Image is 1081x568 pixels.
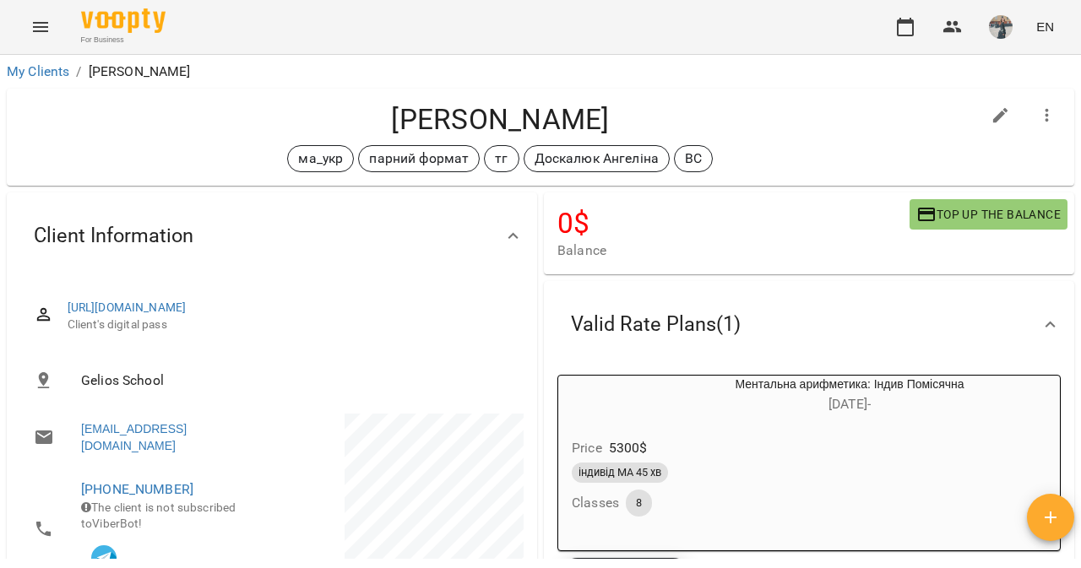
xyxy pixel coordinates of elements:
nav: breadcrumb [7,62,1074,82]
p: ма_укр [298,149,343,169]
p: парний формат [369,149,469,169]
span: For Business [81,35,166,46]
span: Top up the balance [916,204,1061,224]
a: [URL][DOMAIN_NAME] [68,300,187,314]
button: Ментальна арифметика: Індив Помісячна[DATE]- Price5300$індивід МА 45 хвClasses8 [558,376,1060,537]
span: The client is not subscribed to ViberBot! [81,500,236,531]
span: Client's digital pass [68,316,510,333]
img: 1de154b3173ed78b8959c7a2fc753f2d.jpeg [989,15,1013,39]
p: 5300 $ [609,438,648,458]
div: ВС [674,145,713,172]
div: тг [484,145,519,172]
div: Доскалюк Ангеліна [524,145,671,172]
span: Gelios School [81,371,510,391]
div: Valid Rate Plans(1) [544,281,1074,368]
span: [DATE] - [828,396,871,412]
h4: [PERSON_NAME] [20,102,981,137]
button: EN [1029,11,1061,42]
img: Voopty Logo [81,8,166,33]
h6: Classes [572,491,619,515]
a: My Clients [7,63,69,79]
a: [PHONE_NUMBER] [81,481,193,497]
p: тг [495,149,508,169]
a: [EMAIL_ADDRESS][DOMAIN_NAME] [81,420,255,454]
button: Menu [20,7,61,47]
div: парний формат [358,145,480,172]
button: Top up the balance [910,199,1067,230]
li: / [76,62,81,82]
p: ВС [685,149,702,169]
div: Ментальна арифметика: Індив Помісячна [639,376,1060,416]
h6: Price [572,436,602,460]
span: 8 [626,495,652,511]
p: [PERSON_NAME] [89,62,191,82]
span: індивід МА 45 хв [572,465,668,480]
h4: 0 $ [557,206,910,241]
div: ма_укр [287,145,354,172]
p: Доскалюк Ангеліна [535,149,660,169]
span: Balance [557,241,910,261]
span: Valid Rate Plans ( 1 ) [571,311,741,338]
div: Client Information [7,192,537,279]
span: EN [1036,18,1054,35]
div: Ментальна арифметика: Індив Помісячна [558,376,639,416]
span: Client Information [34,223,193,249]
